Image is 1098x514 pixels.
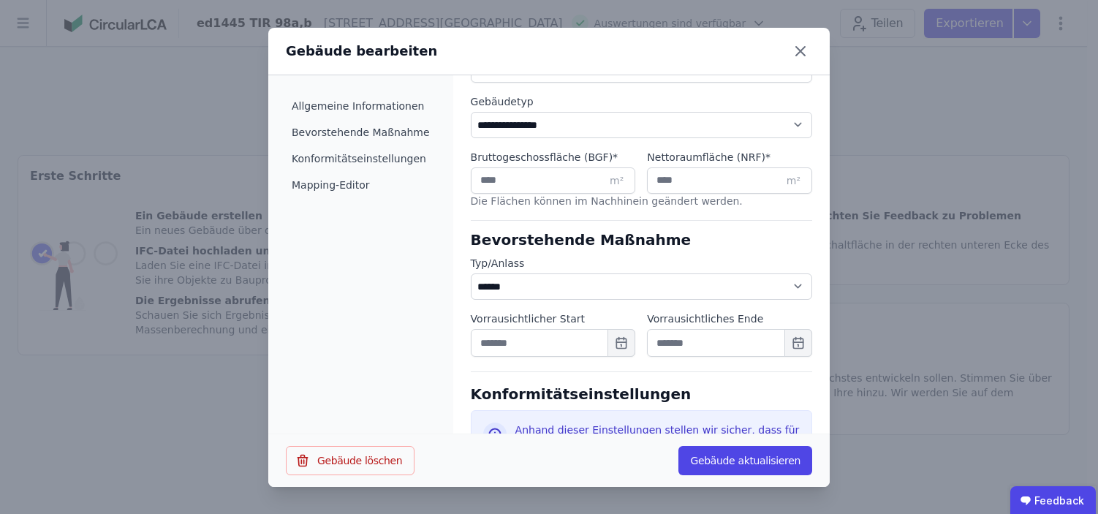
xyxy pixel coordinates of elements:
[610,173,624,188] span: m²
[471,230,812,250] div: Bevorstehende Maßnahme
[286,93,436,119] li: Allgemeine Informationen
[471,194,812,217] div: Die Flächen können im Nachhinein geändert werden.
[647,311,812,326] label: Vorrausichtliches Ende
[286,172,436,198] li: Mapping-Editor
[286,119,436,145] li: Bevorstehende Maßnahme
[471,150,636,165] label: audits.requiredField
[286,145,436,172] li: Konformitätseinstellungen
[647,150,812,165] label: audits.requiredField
[787,173,800,188] span: m²
[471,311,636,326] label: Vorrausichtlicher Start
[471,256,812,271] label: Typ/Anlass
[515,423,800,496] div: Anhand dieser Einstellungen stellen wir sicher, dass für alle Berechnungen automatisch die richti...
[286,41,437,61] div: Gebäude bearbeiten
[471,94,812,109] label: Gebäudetyp
[471,371,812,404] div: Konformitätseinstellungen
